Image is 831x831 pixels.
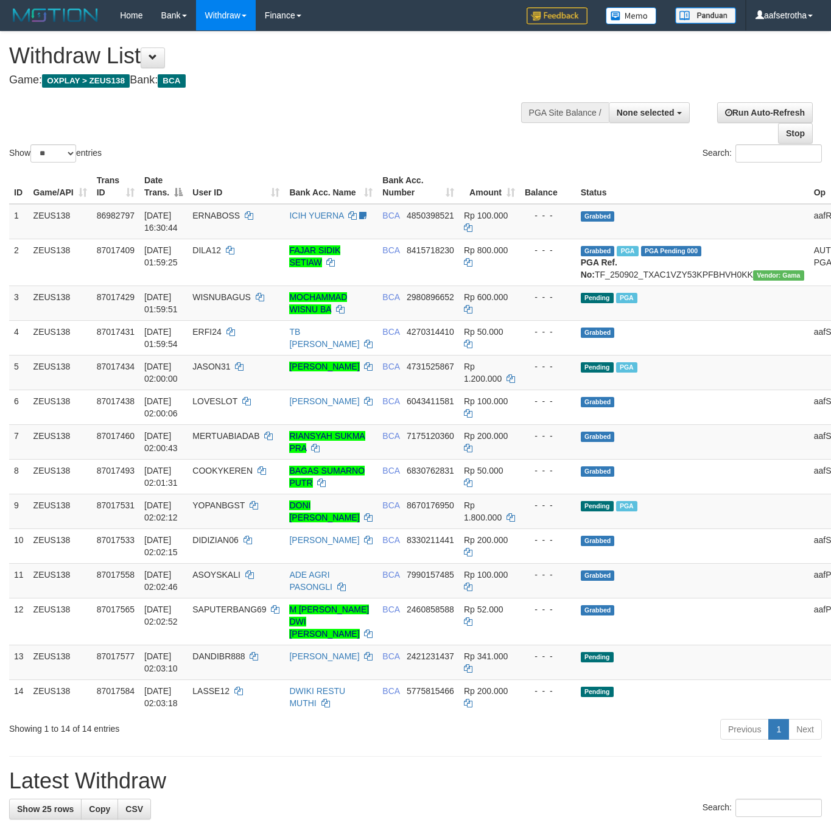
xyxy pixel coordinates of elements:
[144,292,178,314] span: [DATE] 01:59:51
[29,320,92,355] td: ZEUS138
[581,211,615,222] span: Grabbed
[192,431,259,441] span: MERTUABIADAB
[525,291,571,303] div: - - -
[753,270,804,281] span: Vendor URL: https://trx31.1velocity.biz
[9,144,102,163] label: Show entries
[9,355,29,390] td: 5
[29,528,92,563] td: ZEUS138
[382,245,399,255] span: BCA
[735,799,822,817] input: Search:
[117,799,151,819] a: CSV
[97,245,135,255] span: 87017409
[581,501,614,511] span: Pending
[382,605,399,614] span: BCA
[29,494,92,528] td: ZEUS138
[97,292,135,302] span: 87017429
[407,245,454,255] span: Copy 8415718230 to clipboard
[407,651,454,661] span: Copy 2421231437 to clipboard
[382,651,399,661] span: BCA
[581,687,614,697] span: Pending
[382,292,399,302] span: BCA
[289,362,359,371] a: [PERSON_NAME]
[289,651,359,661] a: [PERSON_NAME]
[188,169,284,204] th: User ID: activate to sort column ascending
[464,362,502,384] span: Rp 1.200.000
[192,327,221,337] span: ERFI24
[382,211,399,220] span: BCA
[192,500,245,510] span: YOPANBGST
[382,570,399,580] span: BCA
[192,292,251,302] span: WISNUBAGUS
[192,211,240,220] span: ERNABOSS
[735,144,822,163] input: Search:
[97,211,135,220] span: 86982797
[144,651,178,673] span: [DATE] 02:03:10
[609,102,690,123] button: None selected
[525,360,571,373] div: - - -
[29,459,92,494] td: ZEUS138
[192,570,240,580] span: ASOYSKALI
[703,144,822,163] label: Search:
[192,362,230,371] span: JASON31
[158,74,185,88] span: BCA
[289,535,359,545] a: [PERSON_NAME]
[29,169,92,204] th: Game/API: activate to sort column ascending
[9,528,29,563] td: 10
[29,598,92,645] td: ZEUS138
[581,397,615,407] span: Grabbed
[9,679,29,714] td: 14
[192,535,238,545] span: DIDIZIAN06
[97,570,135,580] span: 87017558
[29,563,92,598] td: ZEUS138
[9,286,29,320] td: 3
[617,108,675,117] span: None selected
[97,327,135,337] span: 87017431
[144,396,178,418] span: [DATE] 02:00:06
[720,719,769,740] a: Previous
[527,7,587,24] img: Feedback.jpg
[9,459,29,494] td: 8
[97,605,135,614] span: 87017565
[144,686,178,708] span: [DATE] 02:03:18
[125,804,143,814] span: CSV
[192,466,253,475] span: COOKYKEREN
[289,605,369,639] a: M [PERSON_NAME] DWI [PERSON_NAME]
[289,500,359,522] a: DONI [PERSON_NAME]
[9,494,29,528] td: 9
[464,500,502,522] span: Rp 1.800.000
[89,804,110,814] span: Copy
[144,605,178,626] span: [DATE] 02:02:52
[581,652,614,662] span: Pending
[459,169,520,204] th: Amount: activate to sort column ascending
[581,570,615,581] span: Grabbed
[382,362,399,371] span: BCA
[464,686,508,696] span: Rp 200.000
[382,500,399,510] span: BCA
[581,432,615,442] span: Grabbed
[407,396,454,406] span: Copy 6043411581 to clipboard
[97,396,135,406] span: 87017438
[703,799,822,817] label: Search:
[192,396,237,406] span: LOVESLOT
[382,431,399,441] span: BCA
[382,686,399,696] span: BCA
[192,651,245,661] span: DANDIBR888
[407,431,454,441] span: Copy 7175120360 to clipboard
[464,651,508,661] span: Rp 341.000
[581,328,615,338] span: Grabbed
[407,535,454,545] span: Copy 8330211441 to clipboard
[284,169,377,204] th: Bank Acc. Name: activate to sort column ascending
[464,570,508,580] span: Rp 100.000
[17,804,74,814] span: Show 25 rows
[617,246,638,256] span: Marked by aafanarl
[407,211,454,220] span: Copy 4850398521 to clipboard
[464,327,503,337] span: Rp 50.000
[29,355,92,390] td: ZEUS138
[616,362,637,373] span: Marked by aafanarl
[521,102,609,123] div: PGA Site Balance /
[9,799,82,819] a: Show 25 rows
[525,685,571,697] div: - - -
[9,390,29,424] td: 6
[144,362,178,384] span: [DATE] 02:00:00
[616,293,637,303] span: Marked by aafanarl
